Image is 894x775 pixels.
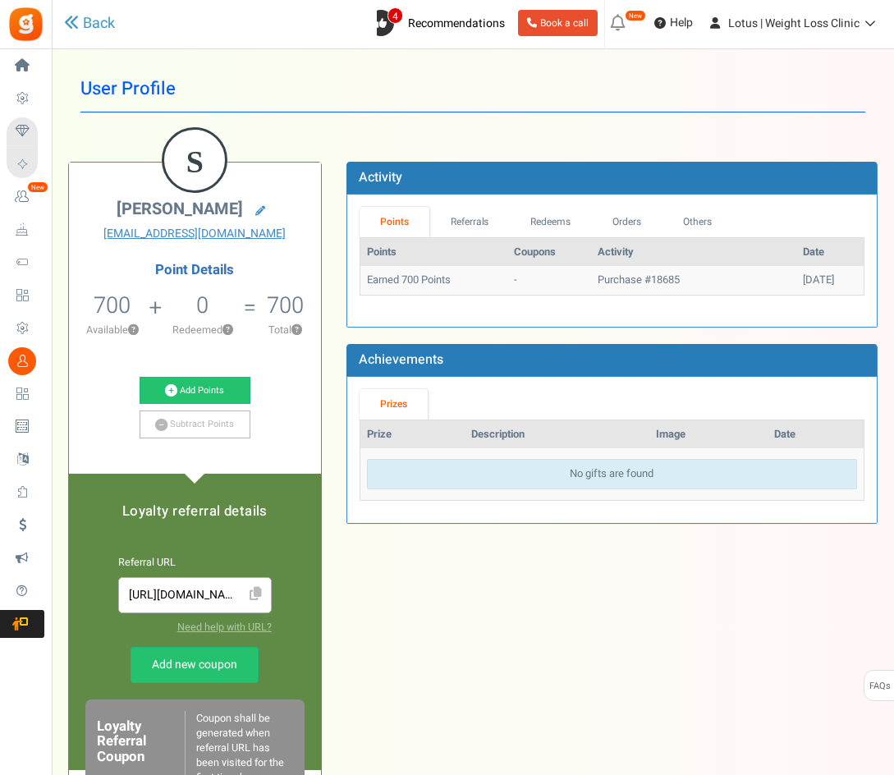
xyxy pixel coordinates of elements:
[359,167,402,187] b: Activity
[27,181,48,193] em: New
[510,207,592,237] a: Redeems
[803,273,857,288] div: [DATE]
[662,207,732,237] a: Others
[592,207,662,237] a: Orders
[367,459,857,489] div: No gifts are found
[360,389,429,420] a: Prizes
[222,325,233,336] button: ?
[94,289,131,322] span: 700
[243,580,269,609] span: Click to Copy
[869,671,891,702] span: FAQs
[7,183,44,211] a: New
[140,410,251,438] a: Subtract Points
[118,557,272,569] h6: Referral URL
[387,7,403,24] span: 4
[85,504,305,519] h5: Loyalty referral details
[625,10,646,21] em: New
[359,350,443,369] b: Achievements
[196,293,209,318] h5: 0
[796,238,864,267] th: Date
[728,15,860,32] span: Lotus | Weight Loss Clinic
[360,207,430,237] a: Points
[768,420,864,449] th: Date
[429,207,510,237] a: Referrals
[666,15,693,31] span: Help
[140,377,251,405] a: Add Points
[77,323,147,337] p: Available
[408,15,505,32] span: Recommendations
[177,620,272,635] a: Need help with URL?
[7,6,44,43] img: Gratisfaction
[591,238,796,267] th: Activity
[131,647,259,683] a: Add new coupon
[591,266,796,295] td: Purchase #18685
[128,325,139,336] button: ?
[507,266,591,295] td: -
[69,263,321,277] h4: Point Details
[360,420,465,449] th: Prize
[648,10,699,36] a: Help
[291,325,302,336] button: ?
[360,238,507,267] th: Points
[163,323,241,337] p: Redeemed
[518,10,598,36] a: Book a call
[507,238,591,267] th: Coupons
[258,323,312,337] p: Total
[465,420,649,449] th: Description
[368,10,511,36] a: 4 Recommendations
[117,197,243,221] span: [PERSON_NAME]
[360,266,507,295] td: Earned 700 Points
[80,66,865,112] h1: User Profile
[164,130,225,194] figcaption: S
[649,420,768,449] th: Image
[267,293,304,318] h5: 700
[81,226,309,242] a: [EMAIL_ADDRESS][DOMAIN_NAME]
